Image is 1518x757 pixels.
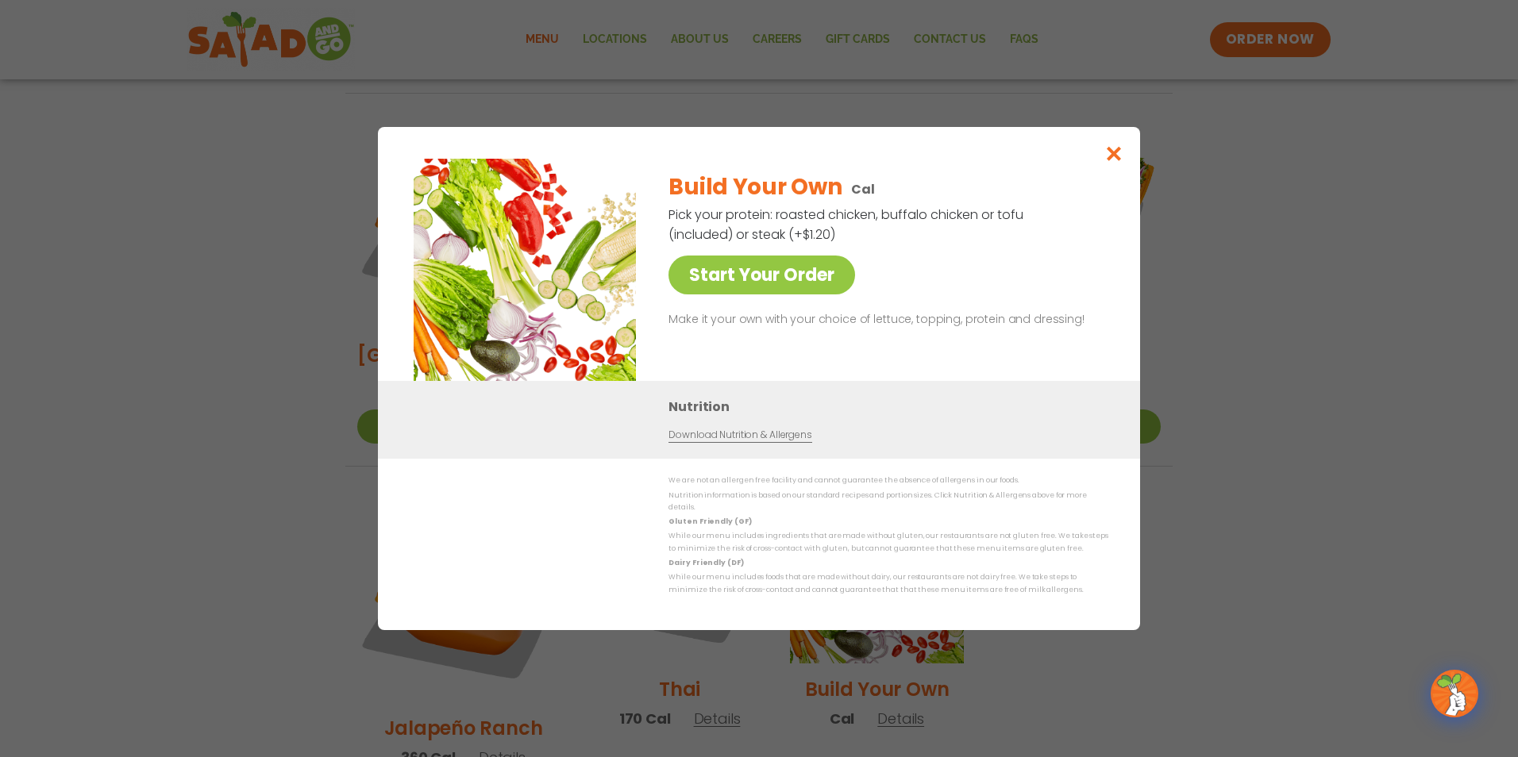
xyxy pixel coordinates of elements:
[1432,671,1477,716] img: wpChatIcon
[668,571,1108,596] p: While our menu includes foods that are made without dairy, our restaurants are not dairy free. We...
[668,310,1102,329] p: Make it your own with your choice of lettuce, topping, protein and dressing!
[668,397,1116,417] h3: Nutrition
[668,205,1026,244] p: Pick your protein: roasted chicken, buffalo chicken or tofu (included) or steak (+$1.20)
[668,558,743,567] strong: Dairy Friendly (DF)
[1088,127,1140,180] button: Close modal
[668,490,1108,514] p: Nutrition information is based on our standard recipes and portion sizes. Click Nutrition & Aller...
[851,179,875,199] p: Cal
[668,530,1108,555] p: While our menu includes ingredients that are made without gluten, our restaurants are not gluten ...
[668,171,842,204] h2: Build Your Own
[414,159,636,381] img: Featured product photo for Build Your Own
[668,517,751,526] strong: Gluten Friendly (GF)
[668,256,855,294] a: Start Your Order
[668,475,1108,486] p: We are not an allergen free facility and cannot guarantee the absence of allergens in our foods.
[668,428,811,443] a: Download Nutrition & Allergens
